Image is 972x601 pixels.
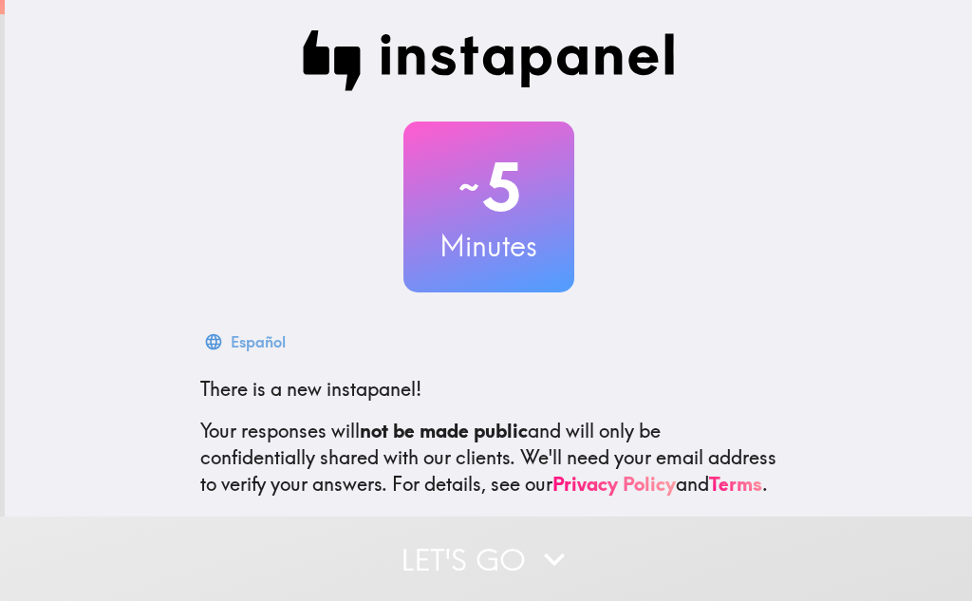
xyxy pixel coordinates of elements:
a: Privacy Policy [552,472,676,496]
button: Español [200,323,293,361]
div: Español [231,329,286,355]
h2: 5 [403,148,574,226]
a: Terms [709,472,762,496]
span: ~ [456,159,482,216]
img: Instapanel [303,30,675,91]
span: There is a new instapanel! [200,377,421,401]
p: This invite is exclusively for you, please do not share it. Complete it soon because spots are li... [200,513,777,566]
b: not be made public [360,419,528,442]
p: Your responses will and will only be confidentially shared with our clients. We'll need your emai... [200,418,777,498]
h3: Minutes [403,226,574,266]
